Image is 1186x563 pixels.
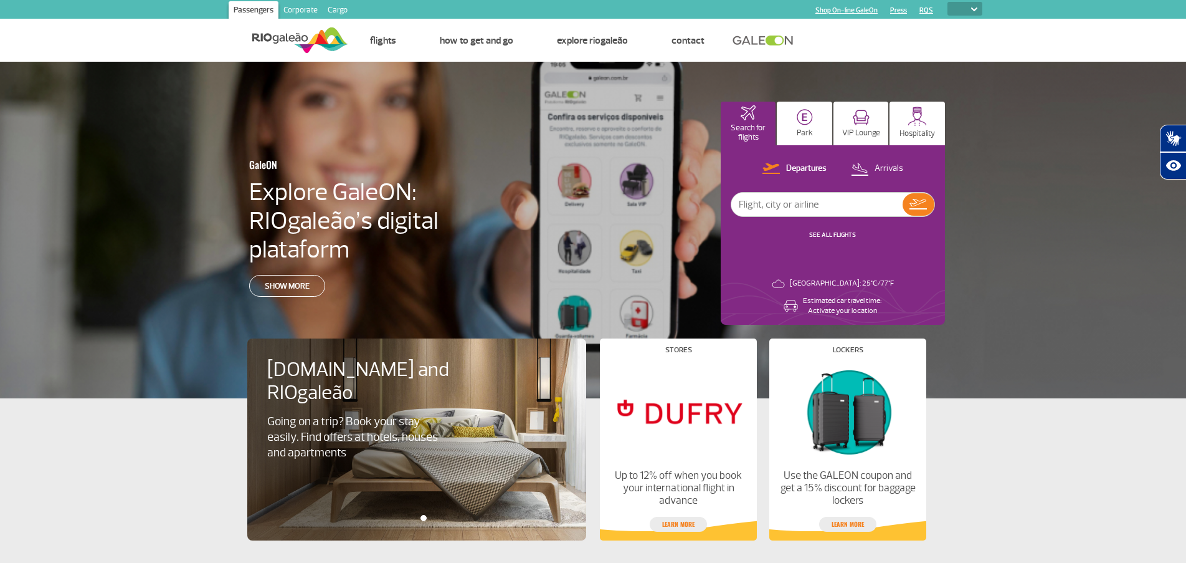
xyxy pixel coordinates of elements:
[809,231,856,239] a: SEE ALL FLIGHTS
[650,517,707,532] a: Learn more
[731,193,903,216] input: Flight, city or airline
[803,296,881,316] p: Estimated car travel time: Activate your location
[440,34,513,47] a: How to get and go
[727,123,770,142] p: Search for flights
[786,163,827,175] p: Departures
[790,279,894,289] p: [GEOGRAPHIC_DATA]: 25°C/77°F
[267,358,566,461] a: [DOMAIN_NAME] and RIOgaleãoGoing on a trip? Book your stay easily. Find offers at hotels, houses ...
[797,128,813,138] p: Park
[908,107,927,126] img: hospitality.svg
[899,129,935,138] p: Hospitality
[919,6,933,14] a: RQS
[833,347,863,354] h4: Lockers
[819,517,876,532] a: Learn more
[1160,125,1186,152] button: Abrir tradutor de língua de sinais.
[370,34,396,47] a: Flights
[665,347,692,354] h4: Stores
[833,102,889,145] button: VIP Lounge
[229,1,278,21] a: Passengers
[671,34,704,47] a: Contact
[267,414,444,461] p: Going on a trip? Book your stay easily. Find offers at hotels, houses and apartments
[249,275,325,297] a: Show more
[889,102,945,145] button: Hospitality
[847,161,907,177] button: Arrivals
[267,358,465,405] h4: [DOMAIN_NAME] and RIOgaleão
[610,363,746,460] img: Stores
[875,163,903,175] p: Arrivals
[842,128,880,138] p: VIP Lounge
[815,6,878,14] a: Shop On-line GaleOn
[1160,125,1186,180] div: Plugin de acessibilidade da Hand Talk.
[610,469,746,507] p: Up to 12% off when you book your international flight in advance
[759,161,830,177] button: Departures
[853,110,870,125] img: vipRoom.svg
[780,469,916,507] p: Use the GALEON coupon and get a 15% discount for baggage lockers
[1160,152,1186,180] button: Abrir recursos assistivos.
[249,178,518,264] h4: Explore GaleON: RIOgaleão’s digital plataform
[797,109,813,125] img: carParkingHome.svg
[278,1,323,21] a: Corporate
[741,105,756,120] img: airplaneHomeActive.svg
[721,102,776,145] button: Search for flights
[557,34,628,47] a: Explore RIOgaleão
[890,6,907,14] a: Press
[323,1,353,21] a: Cargo
[780,363,916,460] img: Lockers
[777,102,832,145] button: Park
[249,152,457,178] h3: GaleON
[805,230,860,240] button: SEE ALL FLIGHTS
